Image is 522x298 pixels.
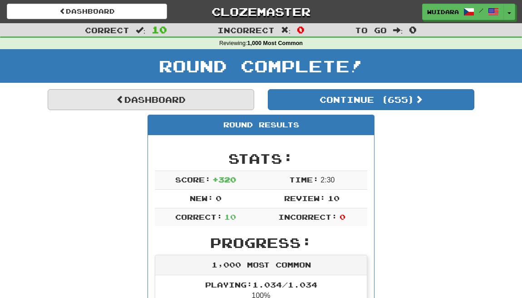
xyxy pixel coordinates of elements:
div: 1,000 Most Common [155,255,367,275]
h2: Progress: [155,235,367,250]
span: 10 [224,212,236,221]
span: Incorrect: [278,212,337,221]
span: 0 [340,212,345,221]
div: Round Results [148,115,374,135]
span: 0 [297,24,305,35]
h1: Round Complete! [3,57,519,75]
span: Correct [85,25,129,35]
span: : [393,26,403,34]
span: 2 : 30 [320,176,335,184]
span: Playing: 1.034 / 1.034 [205,280,317,289]
span: Score: [175,175,211,184]
span: : [281,26,291,34]
a: Clozemaster [181,4,341,20]
span: Correct: [175,212,222,221]
span: 0 [409,24,417,35]
span: 10 [328,194,340,202]
span: Wuidara [427,8,459,16]
span: To go [355,25,387,35]
span: 10 [152,24,167,35]
span: New: [190,194,213,202]
span: : [136,26,146,34]
span: + 320 [212,175,236,184]
span: / [479,7,483,14]
a: Wuidara / [422,4,504,20]
span: Review: [284,194,325,202]
button: Continue (655) [268,89,474,110]
a: Dashboard [48,89,254,110]
span: 0 [216,194,222,202]
span: Time: [289,175,319,184]
strong: 1,000 Most Common [247,40,303,46]
h2: Stats: [155,151,367,166]
span: Incorrect [217,25,275,35]
a: Dashboard [7,4,167,19]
